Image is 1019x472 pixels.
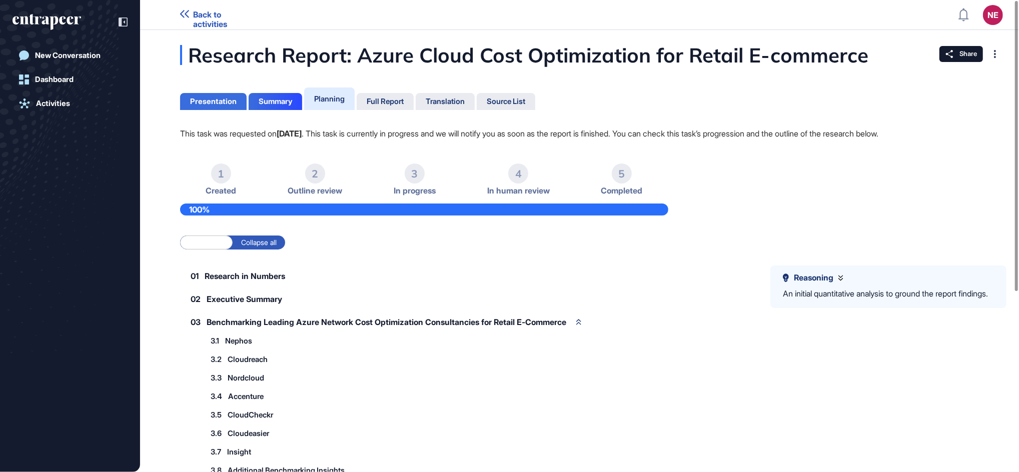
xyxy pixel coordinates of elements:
span: Share [959,50,977,58]
a: Activities [13,93,128,113]
div: Source List [487,97,525,106]
a: Dashboard [13,69,128,89]
div: An initial quantitative analysis to ground the report findings. [783,287,988,300]
div: entrapeer-logo [13,14,81,30]
span: 01 [191,272,199,280]
span: Cloudeasier [228,429,269,437]
span: Accenture [228,392,264,400]
span: Created [206,186,236,195]
span: In progress [394,186,436,195]
span: Reasoning [794,273,833,282]
span: In human review [487,186,550,195]
span: 3.1 [211,337,219,344]
div: Planning [314,94,345,103]
div: 100% [180,203,668,215]
div: 1 [211,163,231,183]
span: 03 [191,318,201,326]
div: 3 [405,163,425,183]
div: 5 [612,163,632,183]
span: 3.7 [211,448,221,455]
span: 02 [191,295,201,303]
span: Back to activities [193,10,257,29]
div: Research Report: Azure Cloud Cost Optimization for Retail E-commerce [180,45,968,65]
div: Presentation [190,97,237,106]
div: Full Report [367,97,404,106]
span: 3.2 [211,355,222,363]
span: Research in Numbers [205,272,285,280]
span: Completed [601,186,643,195]
span: Executive Summary [207,295,282,303]
div: 2 [305,163,325,183]
span: Cloudreach [228,355,268,363]
div: Activities [36,99,70,108]
label: Expand all [180,235,233,249]
span: 3.5 [211,411,222,418]
strong: [DATE] [277,128,302,138]
span: 3.3 [211,374,222,381]
span: Nephos [225,337,252,344]
a: Back to activities [180,10,257,19]
span: Outline review [288,186,342,195]
button: NE [983,5,1003,25]
div: New Conversation [35,51,101,60]
div: 4 [508,163,528,183]
span: Nordcloud [228,374,264,381]
div: Summary [259,97,292,106]
span: 3.6 [211,429,222,437]
div: Dashboard [35,75,74,84]
p: This task was requested on . This task is currently in progress and we will notify you as soon as... [180,127,979,140]
span: CloudCheckr [228,411,273,418]
label: Collapse all [233,235,285,249]
a: New Conversation [13,45,128,65]
div: Translation [426,97,465,106]
span: Insight [227,448,251,455]
span: 3.4 [211,392,222,400]
span: Benchmarking Leading Azure Network Cost Optimization Consultancies for Retail E-Commerce [207,318,566,326]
